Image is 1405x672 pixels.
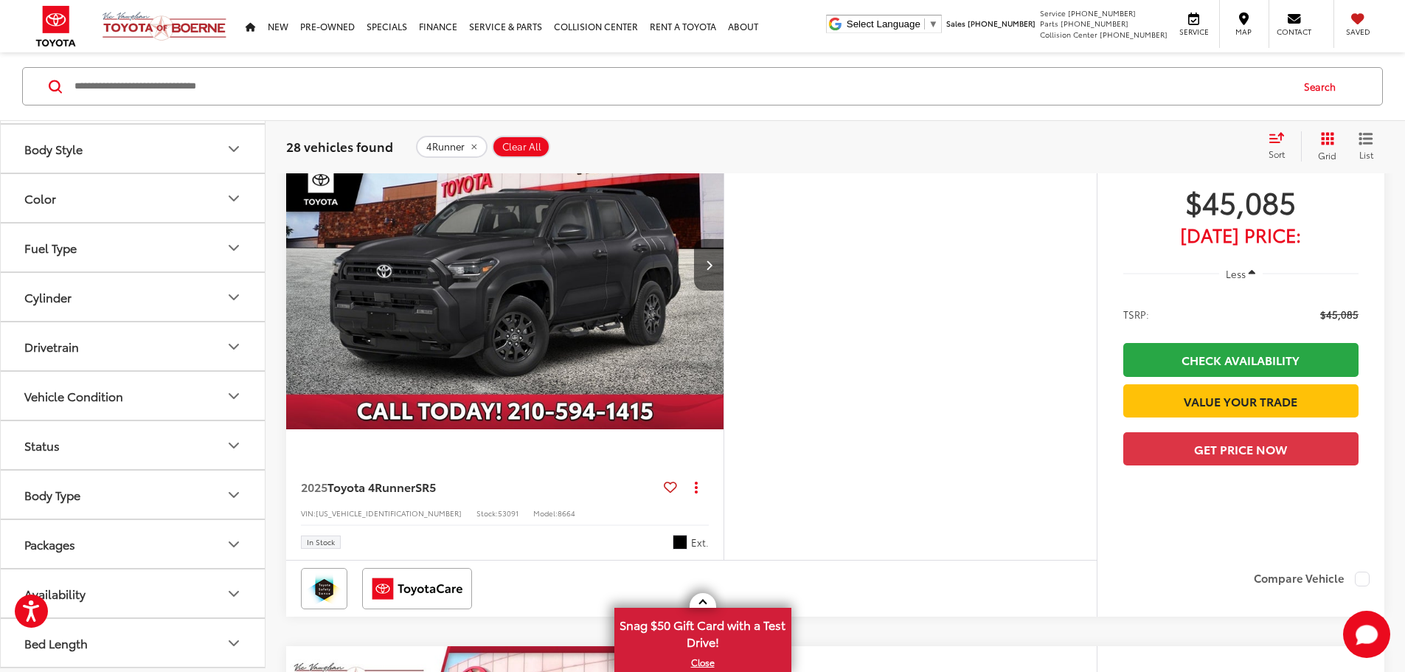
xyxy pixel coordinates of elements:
[102,11,227,41] img: Vic Vaughan Toyota of Boerne
[285,100,725,429] div: 2025 Toyota 4Runner SR5 0
[968,18,1035,29] span: [PHONE_NUMBER]
[1123,307,1149,322] span: TSRP:
[847,18,938,30] a: Select Language​
[1,471,266,519] button: Body TypeBody Type
[1359,148,1373,160] span: List
[225,437,243,454] div: Status
[502,140,541,152] span: Clear All
[327,478,415,495] span: Toyota 4Runner
[1261,131,1301,161] button: Select sort value
[1227,27,1260,37] span: Map
[24,339,79,353] div: Drivetrain
[1,372,266,420] button: Vehicle ConditionVehicle Condition
[558,508,575,519] span: 8664
[695,481,698,493] span: dropdown dots
[24,636,88,650] div: Bed Length
[616,609,790,654] span: Snag $50 Gift Card with a Test Drive!
[24,389,123,403] div: Vehicle Condition
[225,387,243,405] div: Vehicle Condition
[301,478,327,495] span: 2025
[1123,343,1359,376] a: Check Availability
[24,290,72,304] div: Cylinder
[1,569,266,617] button: AvailabilityAvailability
[694,239,724,291] button: Next image
[225,338,243,356] div: Drivetrain
[492,135,550,157] button: Clear All
[1177,27,1210,37] span: Service
[415,478,436,495] span: SR5
[1123,384,1359,418] a: Value Your Trade
[1290,68,1357,105] button: Search
[1343,611,1390,658] svg: Start Chat
[1320,307,1359,322] span: $45,085
[1277,27,1311,37] span: Contact
[24,537,75,551] div: Packages
[476,508,498,519] span: Stock:
[1,174,266,222] button: ColorColor
[1100,29,1168,40] span: [PHONE_NUMBER]
[301,508,316,519] span: VIN:
[225,140,243,158] div: Body Style
[673,535,687,550] span: Black
[286,136,393,154] span: 28 vehicles found
[24,488,80,502] div: Body Type
[285,100,725,429] a: 2025 Toyota 4Runner SR52025 Toyota 4Runner SR52025 Toyota 4Runner SR52025 Toyota 4Runner SR5
[304,571,344,606] img: Toyota Safety Sense Vic Vaughan Toyota of Boerne Boerne TX
[307,538,335,546] span: In Stock
[1123,227,1359,242] span: [DATE] Price:
[301,479,658,495] a: 2025Toyota 4RunnerSR5
[1,273,266,321] button: CylinderCylinder
[1318,148,1336,161] span: Grid
[1040,29,1097,40] span: Collision Center
[1,619,266,667] button: Bed LengthBed Length
[1,322,266,370] button: DrivetrainDrivetrain
[1,421,266,469] button: StatusStatus
[225,536,243,553] div: Packages
[1,224,266,271] button: Fuel TypeFuel Type
[1123,432,1359,465] button: Get Price Now
[533,508,558,519] span: Model:
[1342,27,1374,37] span: Saved
[225,190,243,207] div: Color
[924,18,925,30] span: ​
[1068,7,1136,18] span: [PHONE_NUMBER]
[1269,148,1285,160] span: Sort
[1347,131,1384,161] button: List View
[416,135,488,157] button: remove 4Runner
[1254,572,1370,586] label: Compare Vehicle
[24,191,56,205] div: Color
[1,520,266,568] button: PackagesPackages
[24,240,77,254] div: Fuel Type
[225,634,243,652] div: Bed Length
[929,18,938,30] span: ▼
[1123,183,1359,220] span: $45,085
[24,438,60,452] div: Status
[225,239,243,257] div: Fuel Type
[946,18,965,29] span: Sales
[285,100,725,430] img: 2025 Toyota 4Runner SR5
[847,18,920,30] span: Select Language
[691,536,709,550] span: Ext.
[1226,267,1246,280] span: Less
[1343,611,1390,658] button: Toggle Chat Window
[498,508,518,519] span: 53091
[1040,7,1066,18] span: Service
[1301,131,1347,161] button: Grid View
[1219,260,1263,287] button: Less
[1040,18,1058,29] span: Parts
[24,142,83,156] div: Body Style
[1061,18,1128,29] span: [PHONE_NUMBER]
[316,508,462,519] span: [US_VEHICLE_IDENTIFICATION_NUMBER]
[1,125,266,173] button: Body StyleBody Style
[683,474,709,499] button: Actions
[365,571,469,606] img: ToyotaCare Vic Vaughan Toyota of Boerne Boerne TX
[225,486,243,504] div: Body Type
[73,69,1290,104] input: Search by Make, Model, or Keyword
[426,140,465,152] span: 4Runner
[225,585,243,603] div: Availability
[24,586,86,600] div: Availability
[225,288,243,306] div: Cylinder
